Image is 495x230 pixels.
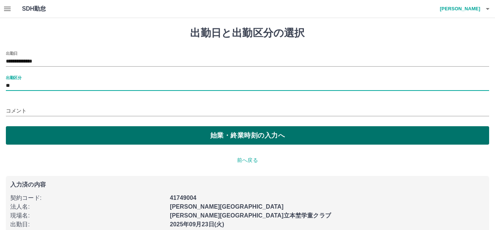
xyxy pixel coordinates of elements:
b: [PERSON_NAME][GEOGRAPHIC_DATA]立本埜学童クラブ [170,212,331,219]
b: 41749004 [170,195,196,201]
p: 現場名 : [10,211,165,220]
b: 2025年09月23日(火) [170,221,224,227]
p: 出勤日 : [10,220,165,229]
p: 契約コード : [10,194,165,202]
label: 出勤日 [6,50,18,56]
b: [PERSON_NAME][GEOGRAPHIC_DATA] [170,204,284,210]
p: 前へ戻る [6,156,489,164]
label: 出勤区分 [6,75,21,80]
h1: 出勤日と出勤区分の選択 [6,27,489,39]
button: 始業・終業時刻の入力へ [6,126,489,145]
p: 法人名 : [10,202,165,211]
p: 入力済の内容 [10,182,485,188]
